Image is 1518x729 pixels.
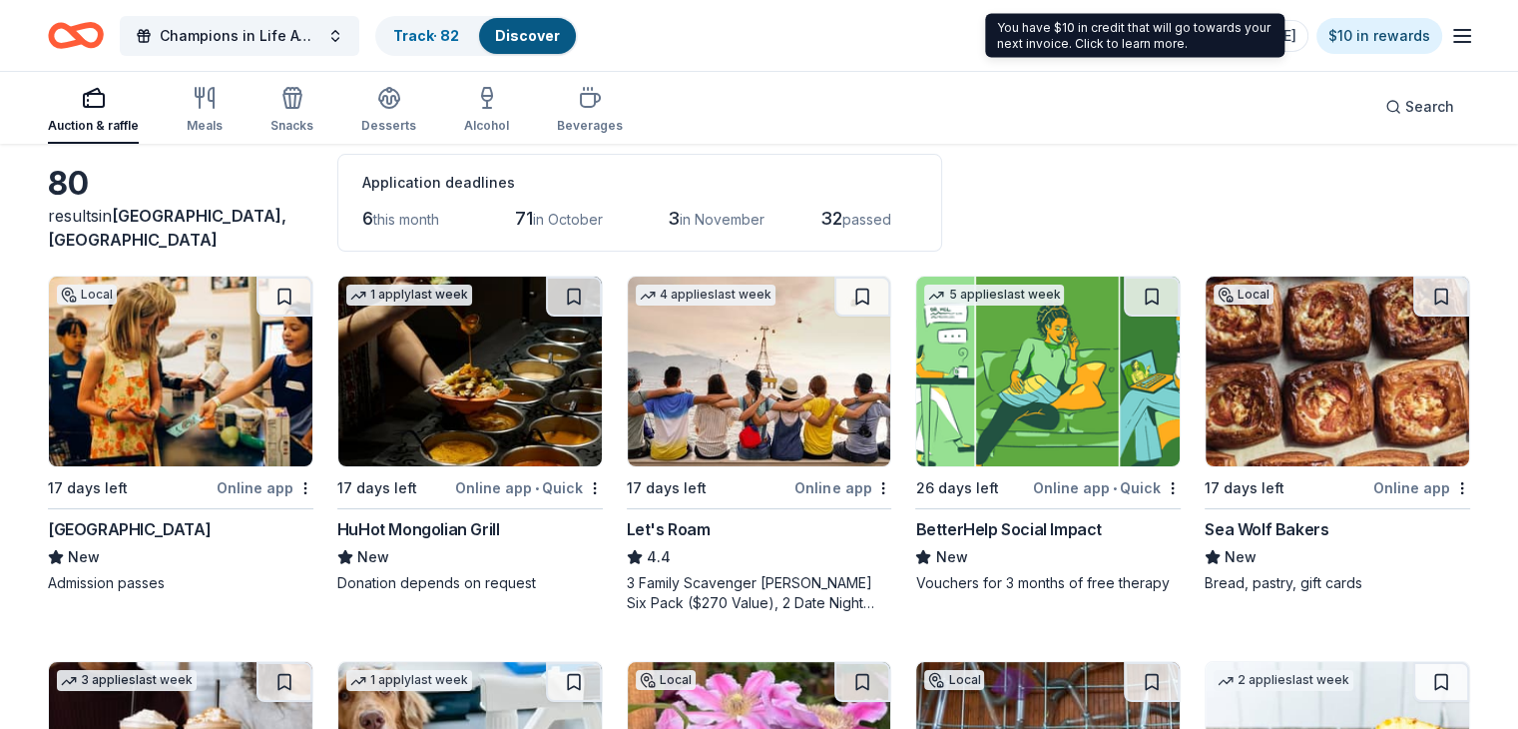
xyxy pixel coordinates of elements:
[495,27,560,44] a: Discover
[187,78,223,144] button: Meals
[557,118,623,134] div: Beverages
[48,12,104,59] a: Home
[375,16,578,56] button: Track· 82Discover
[455,475,603,500] div: Online app Quick
[68,545,100,569] span: New
[346,670,472,691] div: 1 apply last week
[48,206,286,250] span: [GEOGRAPHIC_DATA], [GEOGRAPHIC_DATA]
[1369,87,1470,127] button: Search
[464,78,509,144] button: Alcohol
[1033,475,1181,500] div: Online app Quick
[627,476,707,500] div: 17 days left
[935,545,967,569] span: New
[48,573,313,593] div: Admission passes
[346,285,472,306] div: 1 apply last week
[464,118,509,134] div: Alcohol
[361,118,416,134] div: Desserts
[48,204,313,252] div: results
[1316,18,1442,54] a: $10 in rewards
[57,670,197,691] div: 3 applies last week
[337,517,500,541] div: HuHot Mongolian Grill
[187,118,223,134] div: Meals
[393,27,459,44] a: Track· 82
[373,211,439,228] span: this month
[627,517,711,541] div: Let's Roam
[270,118,313,134] div: Snacks
[357,545,389,569] span: New
[48,118,139,134] div: Auction & raffle
[515,208,533,229] span: 71
[270,78,313,144] button: Snacks
[1205,476,1284,500] div: 17 days left
[1113,480,1117,496] span: •
[924,670,984,690] div: Local
[916,277,1180,466] img: Image for BetterHelp Social Impact
[1206,277,1469,466] img: Image for Sea Wolf Bakers
[533,211,603,228] span: in October
[49,277,312,466] img: Image for Seattle Children's Museum
[338,277,602,466] img: Image for HuHot Mongolian Grill
[1214,670,1353,691] div: 2 applies last week
[48,517,211,541] div: [GEOGRAPHIC_DATA]
[668,208,680,229] span: 3
[1373,475,1470,500] div: Online app
[48,476,128,500] div: 17 days left
[985,14,1284,58] div: You have $10 in credit that will go towards your next invoice. Click to learn more.
[1205,517,1328,541] div: Sea Wolf Bakers
[647,545,671,569] span: 4.4
[680,211,764,228] span: in November
[337,573,603,593] div: Donation depends on request
[337,276,603,593] a: Image for HuHot Mongolian Grill1 applylast week17 days leftOnline app•QuickHuHot Mongolian GrillN...
[557,78,623,144] button: Beverages
[915,517,1101,541] div: BetterHelp Social Impact
[636,285,775,306] div: 4 applies last week
[1205,573,1470,593] div: Bread, pastry, gift cards
[1214,285,1273,305] div: Local
[1405,95,1454,119] span: Search
[1205,276,1470,593] a: Image for Sea Wolf BakersLocal17 days leftOnline appSea Wolf BakersNewBread, pastry, gift cards
[924,285,1064,306] div: 5 applies last week
[361,78,416,144] button: Desserts
[120,16,359,56] button: Champions in Life Awards Dinner & Fundraiser
[337,476,417,500] div: 17 days left
[1225,545,1257,569] span: New
[48,164,313,204] div: 80
[636,670,696,690] div: Local
[362,208,373,229] span: 6
[627,276,892,613] a: Image for Let's Roam4 applieslast week17 days leftOnline appLet's Roam4.43 Family Scavenger [PERS...
[217,475,313,500] div: Online app
[48,78,139,144] button: Auction & raffle
[362,171,917,195] div: Application deadlines
[628,277,891,466] img: Image for Let's Roam
[794,475,891,500] div: Online app
[820,208,842,229] span: 32
[48,206,286,250] span: in
[57,285,117,305] div: Local
[535,480,539,496] span: •
[48,276,313,593] a: Image for Seattle Children's MuseumLocal17 days leftOnline app[GEOGRAPHIC_DATA]NewAdmission passes
[915,573,1181,593] div: Vouchers for 3 months of free therapy
[915,276,1181,593] a: Image for BetterHelp Social Impact5 applieslast week26 days leftOnline app•QuickBetterHelp Social...
[627,573,892,613] div: 3 Family Scavenger [PERSON_NAME] Six Pack ($270 Value), 2 Date Night Scavenger [PERSON_NAME] Two ...
[842,211,891,228] span: passed
[915,476,998,500] div: 26 days left
[160,24,319,48] span: Champions in Life Awards Dinner & Fundraiser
